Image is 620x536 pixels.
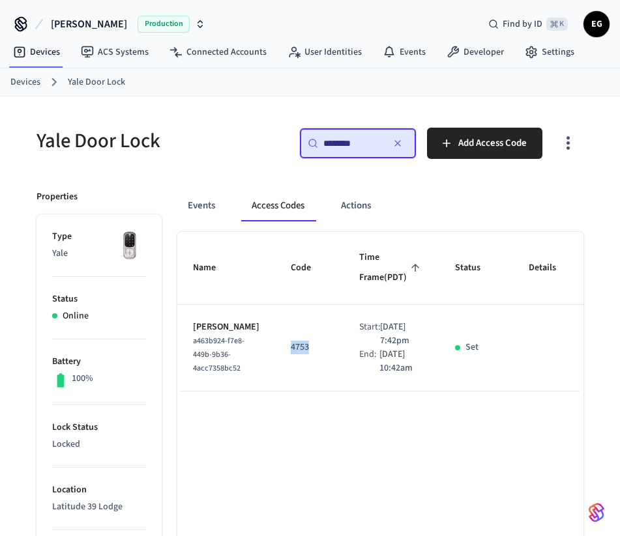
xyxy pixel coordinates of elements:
[503,18,542,31] span: Find by ID
[52,500,146,514] p: Latitude 39 Lodge
[277,40,372,64] a: User Identities
[177,190,226,221] button: Events
[478,12,578,36] div: Find by ID⌘ K
[291,258,328,278] span: Code
[113,230,146,262] img: Yale Assure Touchscreen Wifi Smart Lock, Satin Nickel, Front
[583,11,610,37] button: EG
[546,18,568,31] span: ⌘ K
[52,421,146,434] p: Lock Status
[52,292,146,306] p: Status
[514,40,585,64] a: Settings
[10,76,40,89] a: Devices
[177,190,583,221] div: ant example
[37,190,78,204] p: Properties
[193,258,233,278] span: Name
[359,247,424,289] span: Time Frame(PDT)
[138,16,190,33] span: Production
[193,320,259,334] p: [PERSON_NAME]
[458,135,527,152] span: Add Access Code
[380,320,424,348] p: [DATE] 7:42pm
[436,40,514,64] a: Developer
[427,128,542,159] button: Add Access Code
[379,348,424,375] p: [DATE] 10:42am
[589,502,604,523] img: SeamLogoGradient.69752ec5.svg
[70,40,159,64] a: ACS Systems
[52,355,146,369] p: Battery
[52,230,146,244] p: Type
[359,320,380,348] div: Start:
[52,438,146,451] p: Locked
[72,372,93,386] p: 100%
[241,190,315,221] button: Access Codes
[455,258,497,278] span: Status
[465,341,479,354] p: Set
[52,247,146,261] p: Yale
[372,40,436,64] a: Events
[529,258,573,278] span: Details
[52,483,146,497] p: Location
[359,348,379,375] div: End:
[3,40,70,64] a: Devices
[159,40,277,64] a: Connected Accounts
[37,128,284,154] h5: Yale Door Lock
[63,309,89,323] p: Online
[331,190,381,221] button: Actions
[193,335,244,374] span: a463b924-f7e8-449b-9b36-4acc7358bc52
[51,16,127,32] span: [PERSON_NAME]
[585,12,608,36] span: EG
[68,76,125,89] a: Yale Door Lock
[291,341,328,354] p: 4753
